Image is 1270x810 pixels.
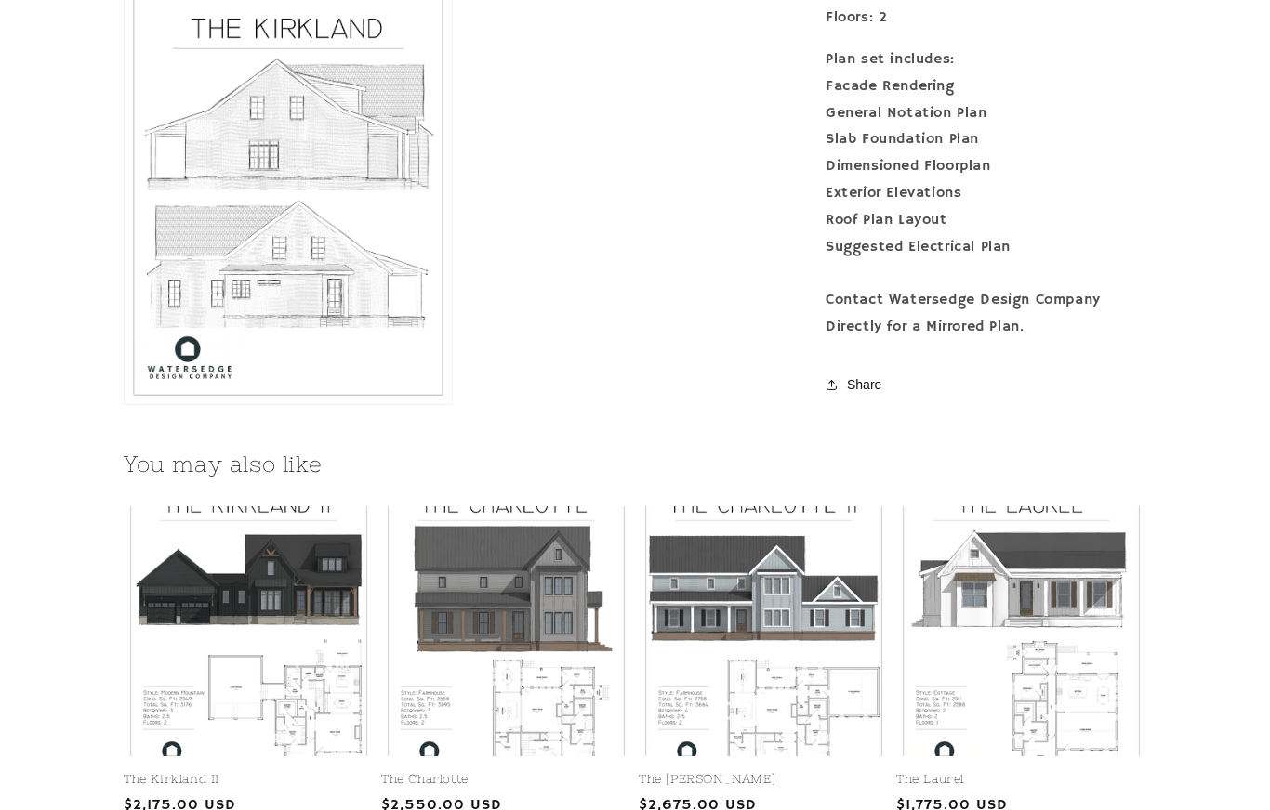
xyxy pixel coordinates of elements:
[826,180,1146,207] div: Exterior Elevations
[124,772,374,788] a: The Kirkland II
[826,100,1146,127] div: General Notation Plan
[124,450,1146,478] h2: You may also like
[381,772,631,788] a: The Charlotte
[896,772,1146,788] a: The Laurel
[826,46,1146,73] div: Plan set includes:
[826,127,1146,154] div: Slab Foundation Plan
[826,73,1146,100] div: Facade Rendering
[639,772,889,788] a: The [PERSON_NAME]
[826,153,1146,180] div: Dimensioned Floorplan
[826,287,1146,341] div: Contact Watersedge Design Company Directly for a Mirrored Plan.
[826,234,1146,261] div: Suggested Electrical Plan
[826,364,887,405] button: Share
[826,207,1146,234] div: Roof Plan Layout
